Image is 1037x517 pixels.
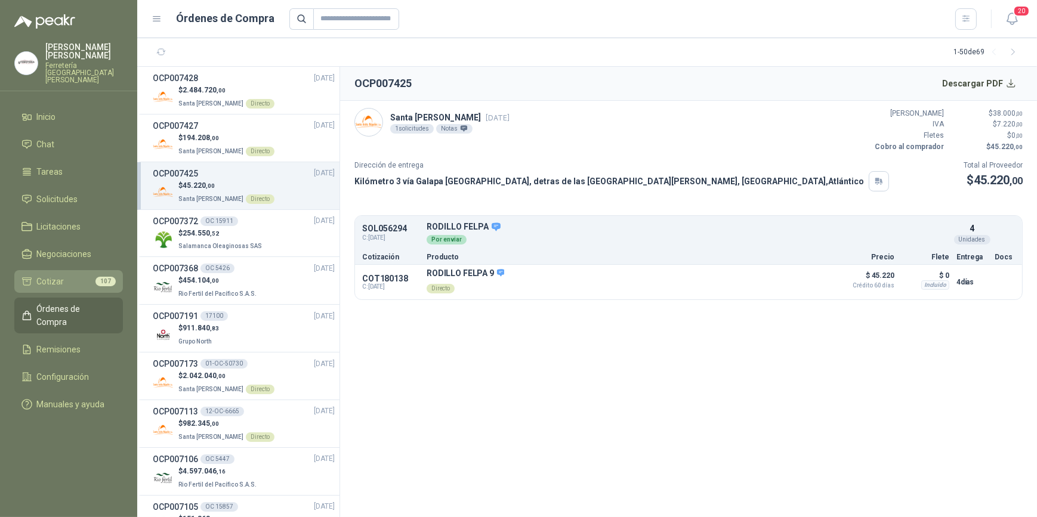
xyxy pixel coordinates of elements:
span: [DATE] [314,215,335,227]
span: Grupo North [178,338,212,345]
span: 7.220 [997,120,1023,128]
div: Directo [427,284,455,293]
span: Configuración [37,370,89,383]
div: 12-OC-6665 [200,407,244,416]
span: ,00 [210,420,219,427]
div: OC 5447 [200,454,234,464]
p: $ [178,466,259,477]
h3: OCP007191 [153,309,198,323]
a: Tareas [14,160,123,183]
span: 911.840 [183,324,219,332]
div: 1 - 50 de 69 [953,43,1023,62]
p: Docs [995,253,1015,261]
div: OC 15857 [200,502,238,512]
p: Precio [835,253,894,261]
p: RODILLO FELPA 9 [427,268,504,279]
span: Santa [PERSON_NAME] [178,196,243,202]
span: [DATE] [314,263,335,274]
span: ,00 [1016,121,1023,128]
div: 1 solicitudes [390,124,434,134]
p: SOL056294 [362,224,419,233]
a: OCP007368OC 5426[DATE] Company Logo$454.104,00Rio Fertil del Pacífico S.A.S. [153,262,335,299]
p: 4 días [956,275,987,289]
img: Company Logo [153,134,174,155]
span: Santa [PERSON_NAME] [178,386,243,392]
img: Logo peakr [14,14,75,29]
span: ,00 [210,277,219,284]
a: Chat [14,133,123,156]
div: Directo [246,194,274,204]
span: 45.220 [990,143,1023,151]
img: Company Logo [153,229,174,250]
a: OCP007427[DATE] Company Logo$194.208,00Santa [PERSON_NAME]Directo [153,119,335,157]
span: [DATE] [314,168,335,179]
p: RODILLO FELPA [427,222,949,233]
span: ,00 [1010,175,1023,187]
span: ,00 [206,182,215,189]
span: 254.550 [183,229,219,237]
p: $ [951,141,1023,153]
span: [DATE] [314,120,335,131]
span: 2.042.040 [183,372,226,380]
span: ,00 [217,373,226,379]
div: Directo [246,99,274,109]
a: Inicio [14,106,123,128]
h3: OCP007427 [153,119,198,132]
span: 2.484.720 [183,86,226,94]
span: Manuales y ayuda [37,398,105,411]
a: OCP007372OC 15911[DATE] Company Logo$254.550,52Salamanca Oleaginosas SAS [153,215,335,252]
button: 20 [1001,8,1023,30]
span: 194.208 [183,134,219,142]
h1: Órdenes de Compra [177,10,275,27]
div: OC 15911 [200,216,238,226]
h3: OCP007105 [153,500,198,513]
p: $ [178,418,274,429]
h2: OCP007425 [354,75,412,92]
div: Directo [246,385,274,394]
p: $ [951,108,1023,119]
span: ,83 [210,325,219,332]
p: COT180138 [362,274,419,283]
div: OC 5426 [200,264,234,273]
h3: OCP007368 [153,262,198,275]
span: 38.000 [993,109,1023,117]
span: [DATE] [314,501,335,512]
img: Company Logo [153,86,174,107]
img: Company Logo [153,277,174,298]
a: OCP00711312-OC-6665[DATE] Company Logo$982.345,00Santa [PERSON_NAME]Directo [153,405,335,442]
span: C: [DATE] [362,283,419,290]
span: Rio Fertil del Pacífico S.A.S. [178,290,257,297]
div: Directo [246,147,274,156]
span: ,00 [210,135,219,141]
div: Unidades [954,235,990,244]
span: [DATE] [314,405,335,417]
img: Company Logo [153,182,174,203]
p: $ [951,119,1023,130]
a: Órdenes de Compra [14,298,123,333]
span: [DATE] [314,311,335,322]
p: [PERSON_NAME] [PERSON_NAME] [45,43,123,60]
a: OCP007428[DATE] Company Logo$2.484.720,00Santa [PERSON_NAME]Directo [153,72,335,109]
a: Configuración [14,366,123,388]
span: [DATE] [314,73,335,84]
span: ,00 [1016,110,1023,117]
span: 20 [1013,5,1030,17]
a: Negociaciones [14,243,123,265]
p: $ [178,370,274,382]
div: 17100 [200,311,228,321]
span: Cotizar [37,275,64,288]
div: Notas [436,124,473,134]
span: Santa [PERSON_NAME] [178,100,243,107]
a: OCP00719117100[DATE] Company Logo$911.840,83Grupo North [153,309,335,347]
p: $ 0 [902,268,949,283]
img: Company Logo [153,324,174,345]
span: 107 [95,277,116,286]
p: Dirección de entrega [354,160,889,171]
span: Salamanca Oleaginosas SAS [178,243,262,249]
a: Solicitudes [14,188,123,210]
p: $ [178,228,264,239]
p: Fletes [872,130,944,141]
p: 4 [970,222,974,235]
h3: OCP007106 [153,453,198,466]
span: Negociaciones [37,247,92,261]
